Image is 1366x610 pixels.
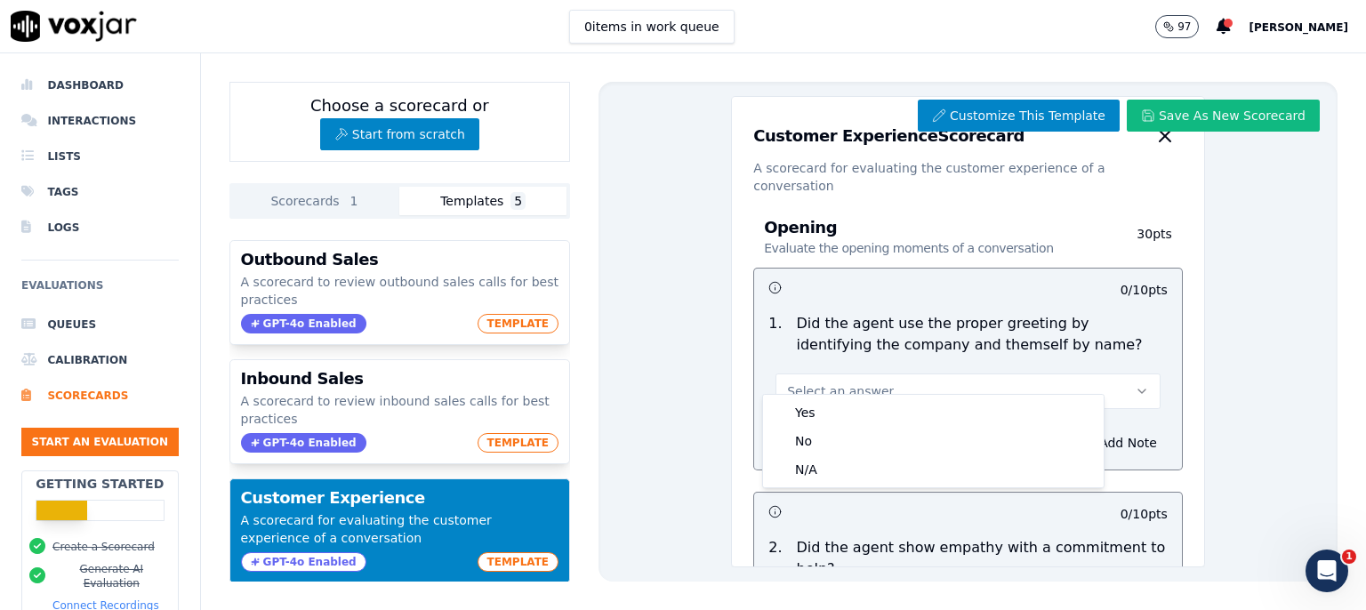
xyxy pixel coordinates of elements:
[1249,16,1366,37] button: [PERSON_NAME]
[797,313,1168,356] p: Did the agent use the proper greeting by identifying the company and themself by name?
[1342,550,1356,564] span: 1
[1155,15,1217,38] button: 97
[52,540,155,554] button: Create a Scorecard
[52,562,171,590] button: Generate AI Evaluation
[21,275,179,307] h6: Evaluations
[478,552,559,572] span: TEMPLATE
[241,371,558,387] h3: Inbound Sales
[767,427,1100,455] div: No
[229,82,570,162] div: Choose a scorecard or
[1071,430,1168,455] button: Add Note
[241,490,558,506] h3: Customer Experience
[918,100,1120,132] button: Customize This Template
[478,433,559,453] span: TEMPLATE
[241,273,558,309] p: A scorecard to review outbound sales calls for best practices
[764,220,1104,257] h3: Opening
[761,537,789,580] p: 2 .
[1127,100,1320,132] button: Save As New Scorecard
[347,192,362,210] span: 1
[767,398,1100,427] div: Yes
[241,252,558,268] h3: Outbound Sales
[241,552,366,572] span: GPT-4o Enabled
[1121,505,1168,523] p: 0 / 10 pts
[478,314,559,333] span: TEMPLATE
[753,128,1024,144] h3: Customer Experience Scorecard
[241,314,366,333] span: GPT-4o Enabled
[21,342,179,378] a: Calibration
[21,210,179,245] a: Logs
[787,382,894,400] span: Select an answer
[797,537,1168,580] p: Did the agent show empathy with a commitment to help?
[36,475,164,493] h2: Getting Started
[1177,20,1191,34] p: 97
[21,307,179,342] a: Queues
[233,187,400,215] button: Scorecards
[510,192,526,210] span: 5
[1155,15,1199,38] button: 97
[764,239,1053,257] p: Evaluate the opening moments of a conversation
[11,11,137,42] img: voxjar logo
[21,428,179,456] button: Start an Evaluation
[1249,21,1348,34] span: [PERSON_NAME]
[241,511,558,547] p: A scorecard for evaluating the customer experience of a conversation
[241,392,558,428] p: A scorecard to review inbound sales calls for best practices
[21,174,179,210] a: Tags
[21,139,179,174] a: Lists
[399,187,566,215] button: Templates
[753,159,1183,195] p: A scorecard for evaluating the customer experience of a conversation
[1104,225,1171,257] p: 30 pts
[767,455,1100,484] div: N/A
[21,68,179,103] a: Dashboard
[1121,281,1168,299] p: 0 / 10 pts
[569,10,735,44] button: 0items in work queue
[1306,550,1348,592] iframe: Intercom live chat
[21,378,179,413] a: Scorecards
[320,118,479,150] button: Start from scratch
[21,103,179,139] a: Interactions
[241,433,366,453] span: GPT-4o Enabled
[761,313,789,356] p: 1 .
